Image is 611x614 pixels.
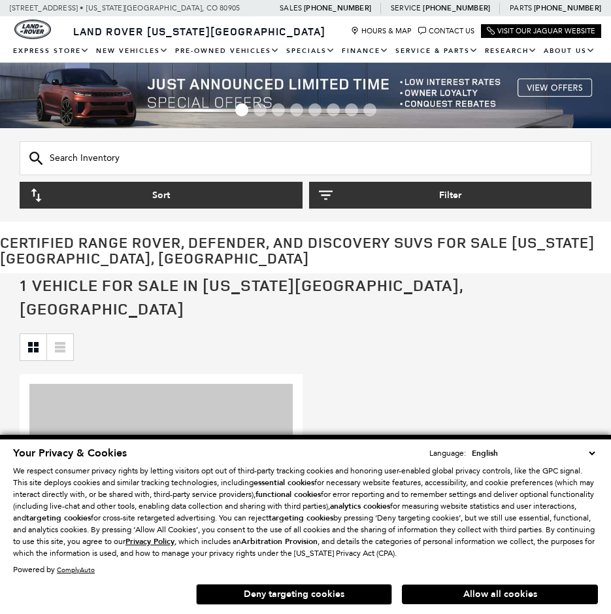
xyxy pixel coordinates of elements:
[29,384,293,581] img: 2022 LAND ROVER Range Rover Sport Autobiography
[10,4,240,12] a: [STREET_ADDRESS] • [US_STATE][GEOGRAPHIC_DATA], CO 80905
[351,27,412,35] a: Hours & Map
[283,40,339,63] a: Specials
[392,40,482,63] a: Service & Parts
[14,20,51,39] a: land-rover
[13,465,598,559] p: We respect consumer privacy rights by letting visitors opt out of third-party tracking cookies an...
[93,40,172,63] a: New Vehicles
[125,537,174,546] a: Privacy Policy
[269,513,333,523] strong: targeting cookies
[429,449,466,457] div: Language:
[57,566,95,574] a: ComplyAuto
[418,27,474,35] a: Contact Us
[125,536,174,547] u: Privacy Policy
[196,584,392,605] button: Deny targeting cookies
[14,20,51,39] img: Land Rover
[20,275,463,319] span: 1 Vehicle for Sale in [US_STATE][GEOGRAPHIC_DATA], [GEOGRAPHIC_DATA]
[65,24,333,39] a: Land Rover [US_STATE][GEOGRAPHIC_DATA]
[345,103,358,116] span: Go to slide 7
[308,103,322,116] span: Go to slide 5
[13,446,127,460] span: Your Privacy & Cookies
[327,103,340,116] span: Go to slide 6
[254,103,267,116] span: Go to slide 2
[10,40,93,63] a: EXPRESS STORE
[272,103,285,116] span: Go to slide 3
[256,489,321,500] strong: functional cookies
[423,3,490,13] a: [PHONE_NUMBER]
[13,566,95,574] div: Powered by
[402,585,598,604] button: Allow all cookies
[235,103,248,116] span: Go to slide 1
[540,40,599,63] a: About Us
[309,182,592,209] button: Filter
[73,24,325,39] span: Land Rover [US_STATE][GEOGRAPHIC_DATA]
[10,40,601,63] nav: Main Navigation
[241,536,318,547] strong: Arbitration Provision
[254,477,314,488] strong: essential cookies
[172,40,283,63] a: Pre-Owned Vehicles
[487,27,595,35] a: Visit Our Jaguar Website
[339,40,392,63] a: Finance
[330,501,390,511] strong: analytics cookies
[20,141,591,175] input: Search Inventory
[482,40,540,63] a: Research
[20,182,303,209] button: Sort
[304,3,371,13] a: [PHONE_NUMBER]
[534,3,601,13] a: [PHONE_NUMBER]
[26,513,91,523] strong: targeting cookies
[363,103,376,116] span: Go to slide 8
[469,447,598,460] select: Language Select
[290,103,303,116] span: Go to slide 4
